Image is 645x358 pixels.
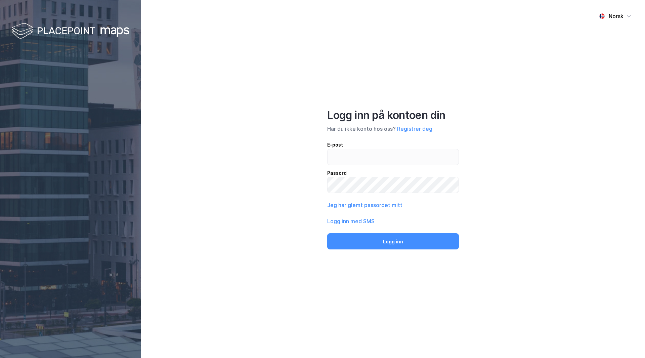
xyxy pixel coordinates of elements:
[327,141,459,149] div: E-post
[327,109,459,122] div: Logg inn på kontoen din
[327,233,459,249] button: Logg inn
[611,326,645,358] iframe: Chat Widget
[397,125,432,133] button: Registrer deg
[327,217,375,225] button: Logg inn med SMS
[12,22,129,41] img: logo-white.f07954bde2210d2a523dddb988cd2aa7.svg
[327,201,402,209] button: Jeg har glemt passordet mitt
[609,12,623,20] div: Norsk
[327,125,459,133] div: Har du ikke konto hos oss?
[327,169,459,177] div: Passord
